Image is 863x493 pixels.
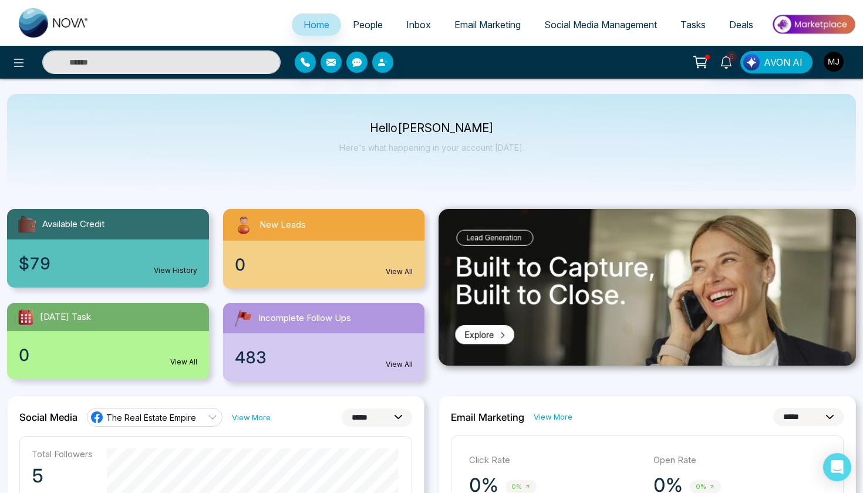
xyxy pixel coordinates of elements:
a: View More [534,411,572,423]
a: 6 [712,51,740,72]
a: Tasks [669,13,717,36]
div: Open Intercom Messenger [823,453,851,481]
p: Hello [PERSON_NAME] [339,123,524,133]
a: Social Media Management [532,13,669,36]
span: [DATE] Task [40,310,91,324]
img: Market-place.gif [771,11,856,38]
span: 6 [726,51,737,62]
span: 0 [235,252,245,277]
img: availableCredit.svg [16,214,38,235]
span: People [353,19,383,31]
a: People [341,13,395,36]
a: Home [292,13,341,36]
img: . [439,209,856,366]
a: View All [386,359,413,370]
a: New Leads0View All [216,209,432,289]
p: Click Rate [469,454,642,467]
button: AVON AI [740,51,813,73]
h2: Email Marketing [451,411,524,423]
img: todayTask.svg [16,308,35,326]
span: Available Credit [42,218,104,231]
img: Nova CRM Logo [19,8,89,38]
p: 5 [32,464,93,488]
p: Total Followers [32,448,93,460]
span: 0 [19,343,29,367]
h2: Social Media [19,411,77,423]
span: $79 [19,251,50,276]
a: View History [154,265,197,276]
a: View All [170,357,197,367]
span: Incomplete Follow Ups [258,312,351,325]
span: 483 [235,345,267,370]
span: AVON AI [764,55,803,69]
p: Here's what happening in your account [DATE]. [339,143,524,153]
img: User Avatar [824,52,844,72]
img: Lead Flow [743,54,760,70]
a: View More [232,412,271,423]
span: Social Media Management [544,19,657,31]
span: New Leads [259,218,306,232]
a: Deals [717,13,765,36]
img: newLeads.svg [232,214,255,236]
span: Email Marketing [454,19,521,31]
a: Email Marketing [443,13,532,36]
span: Home [304,19,329,31]
p: Open Rate [653,454,826,467]
img: followUps.svg [232,308,254,329]
span: Deals [729,19,753,31]
span: Tasks [680,19,706,31]
a: Inbox [395,13,443,36]
span: Inbox [406,19,431,31]
a: View All [386,266,413,277]
span: The Real Estate Empire [106,412,196,423]
a: Incomplete Follow Ups483View All [216,303,432,381]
